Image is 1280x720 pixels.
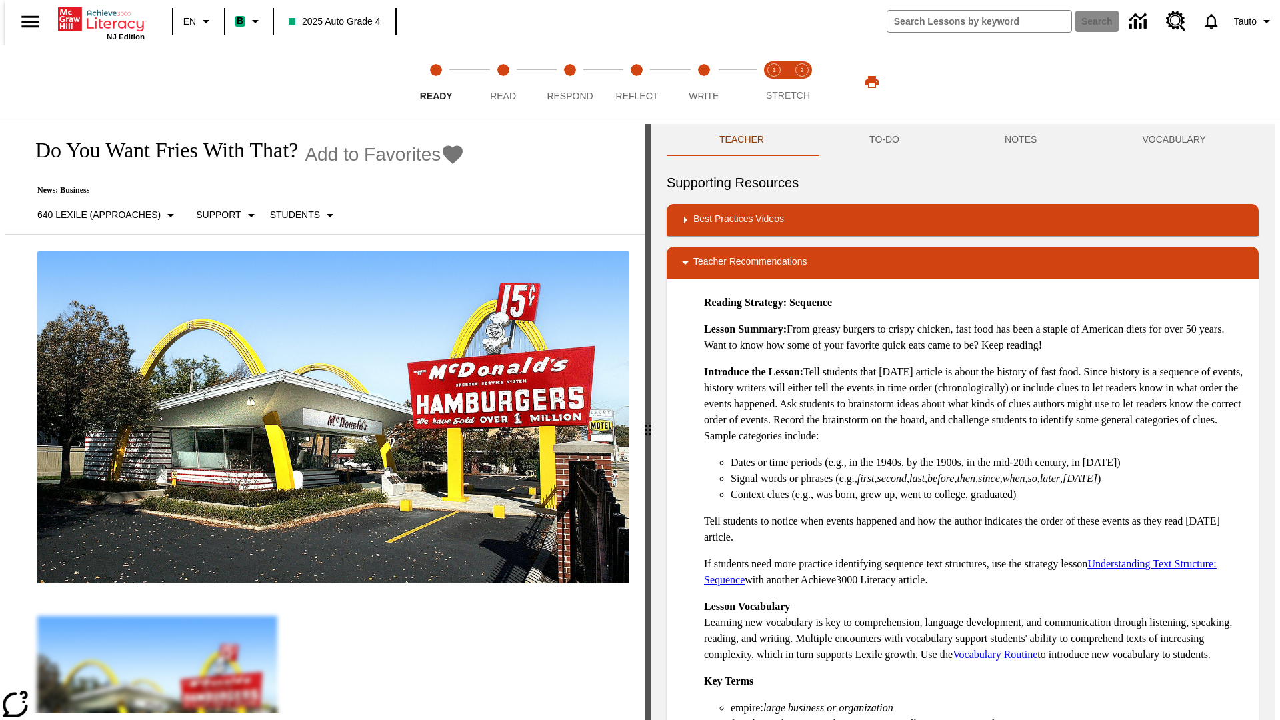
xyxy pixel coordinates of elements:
img: One of the first McDonald's stores, with the iconic red sign and golden arches. [37,251,629,584]
strong: Introduce the Lesson: [704,366,803,377]
span: B [237,13,243,29]
button: Profile/Settings [1229,9,1280,33]
p: If students need more practice identifying sequence text structures, use the strategy lesson with... [704,556,1248,588]
button: Ready step 1 of 5 [397,45,475,119]
p: News: Business [21,185,465,195]
strong: Key Terms [704,675,753,687]
button: VOCABULARY [1089,124,1259,156]
span: EN [183,15,196,29]
button: Write step 5 of 5 [665,45,743,119]
p: From greasy burgers to crispy chicken, fast food has been a staple of American diets for over 50 ... [704,321,1248,353]
a: Resource Center, Will open in new tab [1158,3,1194,39]
span: Write [689,91,719,101]
button: Select Lexile, 640 Lexile (Approaches) [32,203,184,227]
h6: Supporting Resources [667,172,1259,193]
button: Add to Favorites - Do You Want Fries With That? [305,143,465,166]
em: last [909,473,925,484]
div: Home [58,5,145,41]
button: Stretch Respond step 2 of 2 [783,45,821,119]
li: empire: [731,700,1248,716]
div: Press Enter or Spacebar and then press right and left arrow keys to move the slider [645,124,651,720]
p: Tell students to notice when events happened and how the author indicates the order of these even... [704,513,1248,545]
button: Open side menu [11,2,50,41]
button: Read step 2 of 5 [464,45,541,119]
input: search field [887,11,1071,32]
p: 640 Lexile (Approaches) [37,208,161,222]
em: since [978,473,1000,484]
li: Context clues (e.g., was born, grew up, went to college, graduated) [731,487,1248,503]
em: later [1040,473,1060,484]
a: Vocabulary Routine [953,649,1037,660]
span: 2025 Auto Grade 4 [289,15,381,29]
h1: Do You Want Fries With That? [21,138,298,163]
button: Respond step 3 of 5 [531,45,609,119]
em: before [927,473,954,484]
div: Best Practices Videos [667,204,1259,236]
li: Signal words or phrases (e.g., , , , , , , , , , ) [731,471,1248,487]
p: Best Practices Videos [693,212,784,228]
a: Understanding Text Structure: Sequence [704,558,1217,585]
button: NOTES [952,124,1089,156]
span: Reflect [616,91,659,101]
text: 1 [772,67,775,73]
p: Students [270,208,320,222]
em: second [877,473,907,484]
button: Print [851,70,893,94]
span: Read [490,91,516,101]
span: Ready [420,91,453,101]
a: Notifications [1194,4,1229,39]
p: Tell students that [DATE] article is about the history of fast food. Since history is a sequence ... [704,364,1248,444]
em: large business or organization [763,702,893,713]
button: Boost Class color is mint green. Change class color [229,9,269,33]
em: then [957,473,975,484]
em: first [857,473,875,484]
em: so [1028,473,1037,484]
a: Data Center [1121,3,1158,40]
span: Respond [547,91,593,101]
em: when [1003,473,1025,484]
strong: Lesson Summary: [704,323,787,335]
button: Teacher [667,124,817,156]
div: Teacher Recommendations [667,247,1259,279]
p: Teacher Recommendations [693,255,807,271]
strong: Sequence [789,297,832,308]
div: Instructional Panel Tabs [667,124,1259,156]
span: NJ Edition [107,33,145,41]
div: reading [5,124,645,713]
button: Language: EN, Select a language [177,9,220,33]
p: Learning new vocabulary is key to comprehension, language development, and communication through ... [704,599,1248,663]
button: Scaffolds, Support [191,203,264,227]
button: Reflect step 4 of 5 [598,45,675,119]
span: Add to Favorites [305,144,441,165]
strong: Reading Strategy: [704,297,787,308]
span: Tauto [1234,15,1257,29]
p: Support [196,208,241,222]
li: Dates or time periods (e.g., in the 1940s, by the 1900s, in the mid-20th century, in [DATE]) [731,455,1248,471]
span: STRETCH [766,90,810,101]
em: [DATE] [1063,473,1097,484]
div: activity [651,124,1275,720]
button: Stretch Read step 1 of 2 [755,45,793,119]
strong: Lesson Vocabulary [704,601,790,612]
button: Select Student [265,203,343,227]
button: TO-DO [817,124,952,156]
text: 2 [800,67,803,73]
